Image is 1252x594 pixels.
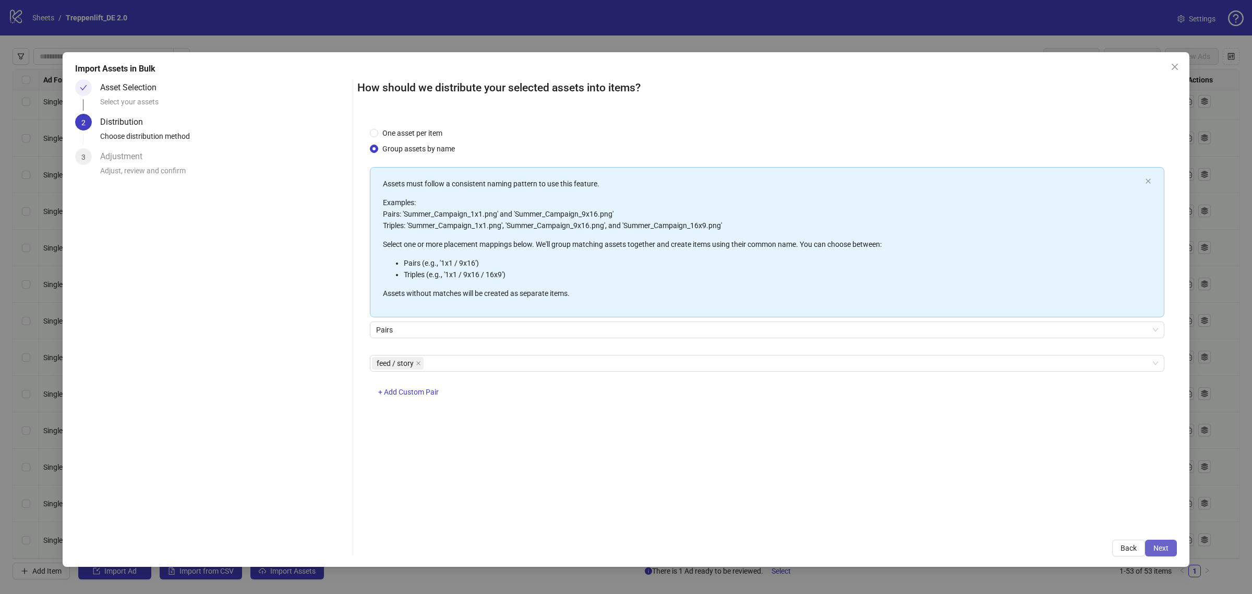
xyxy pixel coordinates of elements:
button: Close [1166,58,1183,75]
p: Assets without matches will be created as separate items. [383,288,1141,299]
span: 2 [81,118,86,127]
span: close [416,361,421,366]
span: feed / story [377,358,414,369]
h2: How should we distribute your selected assets into items? [357,79,1177,97]
div: Choose distribution method [100,130,348,148]
button: Back [1112,540,1145,556]
div: Asset Selection [100,79,165,96]
p: Examples: Pairs: 'Summer_Campaign_1x1.png' and 'Summer_Campaign_9x16.png' Triples: 'Summer_Campai... [383,197,1141,231]
button: + Add Custom Pair [370,384,447,401]
li: Pairs (e.g., '1x1 / 9x16') [404,257,1141,269]
span: close [1171,63,1179,71]
span: feed / story [372,357,424,370]
p: Select one or more placement mappings below. We'll group matching assets together and create item... [383,239,1141,250]
span: Group assets by name [378,143,459,155]
span: Next [1153,544,1169,552]
button: close [1145,178,1151,185]
div: Adjust, review and confirm [100,165,348,183]
div: Select your assets [100,96,348,114]
li: Triples (e.g., '1x1 / 9x16 / 16x9') [404,269,1141,280]
p: Assets must follow a consistent naming pattern to use this feature. [383,178,1141,189]
span: check [80,84,87,91]
button: Next [1145,540,1177,556]
span: close [1145,178,1151,184]
span: One asset per item [378,127,447,139]
div: Adjustment [100,148,151,165]
span: + Add Custom Pair [378,388,439,396]
div: Distribution [100,114,151,130]
span: 3 [81,153,86,161]
span: Pairs [376,322,1158,338]
div: Import Assets in Bulk [75,63,1177,75]
span: Back [1121,544,1137,552]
